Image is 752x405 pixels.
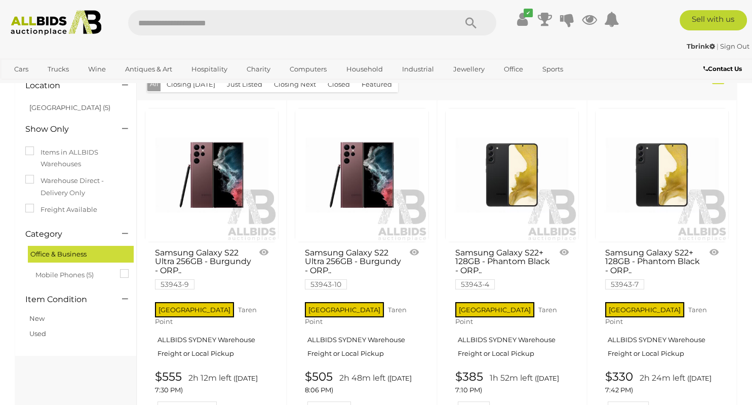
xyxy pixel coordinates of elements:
a: Charity [240,61,277,78]
a: Wine [82,61,112,78]
a: [GEOGRAPHIC_DATA] Taren Point ALLBIDS SYDNEY Warehouse Freight or Local Pickup [155,299,271,365]
a: Jewellery [447,61,491,78]
a: Samsung Galaxy S22 Ultra 256GB - Burgundy - ORP.. 53943-9 [155,248,252,289]
h4: Item Condition [25,295,107,304]
span: Mobile Phones (5) [35,267,111,281]
h4: Show Only [25,125,107,134]
a: Industrial [395,61,441,78]
label: Warehouse Direct - Delivery Only [25,175,126,199]
strong: Tbrink [687,42,715,50]
a: Samsung Galaxy S22+ 128GB - Phantom Black - ORP.. 53943-4 [455,248,552,289]
a: Hospitality [185,61,234,78]
h4: Location [25,81,107,90]
a: New [29,314,45,322]
a: Contact Us [703,63,744,75]
button: All [147,77,161,91]
a: Antiques & Art [118,61,179,78]
button: Search [446,10,496,35]
button: Closing [DATE] [161,77,221,92]
button: Just Listed [221,77,268,92]
b: Contact Us [703,65,742,72]
a: Samsung Galaxy S22 Ultra 256GB - Burgundy - ORP: $1,949 - Brand New [145,108,279,242]
button: Closed [322,77,356,92]
a: Samsung Galaxy S22+ 128GB - Phantom Black - ORP $1,549 [595,108,729,242]
a: Trucks [41,61,75,78]
a: Sell with us [680,10,747,30]
a: Samsung Galaxy S22 Ultra 256GB - Burgundy - ORP: $1,949 - Brand New [295,108,428,242]
div: Office & Business [28,246,134,263]
a: Sign Out [720,42,749,50]
a: Household [339,61,389,78]
a: Tbrink [687,42,717,50]
h4: Category [25,230,107,239]
a: Cars [8,61,35,78]
a: [GEOGRAPHIC_DATA] (5) [29,103,110,112]
a: Samsung Galaxy S22 Ultra 256GB - Burgundy - ORP.. 53943-10 [305,248,402,289]
a: [GEOGRAPHIC_DATA] Taren Point ALLBIDS SYDNEY Warehouse Freight or Local Pickup [605,299,721,365]
a: [GEOGRAPHIC_DATA] Taren Point ALLBIDS SYDNEY Warehouse Freight or Local Pickup [455,299,571,365]
a: Computers [283,61,333,78]
a: ✔ [515,10,530,28]
label: Freight Available [25,204,97,215]
a: Used [29,329,46,338]
a: Office [497,61,530,78]
a: [GEOGRAPHIC_DATA] Taren Point ALLBIDS SYDNEY Warehouse Freight or Local Pickup [305,299,421,365]
button: Closing Next [268,77,322,92]
span: | [717,42,719,50]
a: Samsung Galaxy S22+ 128GB - Phantom Black - ORP $1,549 [445,108,579,242]
img: Allbids.com.au [6,10,107,35]
a: [GEOGRAPHIC_DATA] [8,78,93,95]
a: Sports [536,61,570,78]
i: ✔ [524,9,533,17]
button: Featured [355,77,398,92]
label: Items in ALLBIDS Warehouses [25,146,126,170]
a: Samsung Galaxy S22+ 128GB - Phantom Black - ORP.. 53943-7 [605,248,702,289]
